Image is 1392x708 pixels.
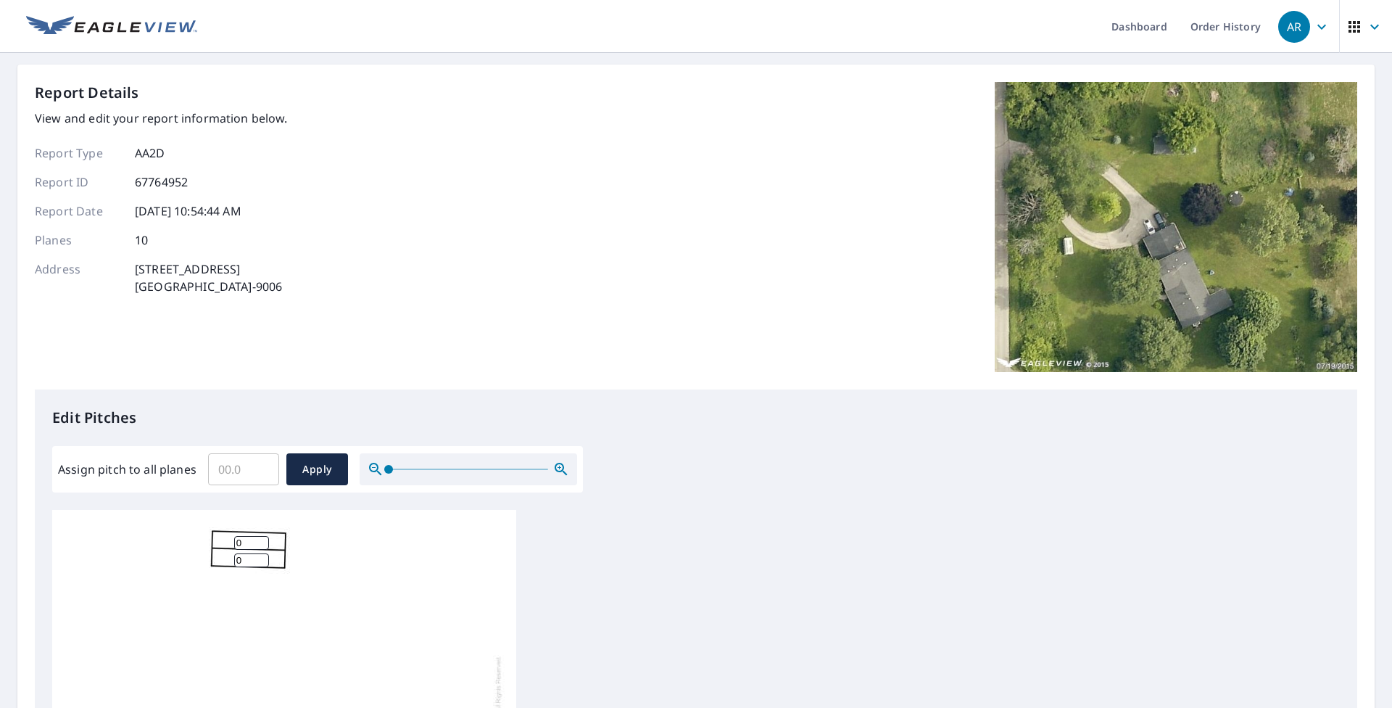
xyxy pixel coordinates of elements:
p: Report ID [35,173,122,191]
p: Report Details [35,82,139,104]
p: Address [35,260,122,295]
span: Apply [298,461,336,479]
div: AR [1278,11,1310,43]
p: [STREET_ADDRESS] [GEOGRAPHIC_DATA]-9006 [135,260,282,295]
p: [DATE] 10:54:44 AM [135,202,241,220]
p: 67764952 [135,173,188,191]
img: Top image [995,82,1357,372]
p: Planes [35,231,122,249]
button: Apply [286,453,348,485]
p: 10 [135,231,148,249]
input: 00.0 [208,449,279,490]
p: Edit Pitches [52,407,1340,429]
p: View and edit your report information below. [35,110,288,127]
p: AA2D [135,144,165,162]
img: EV Logo [26,16,197,38]
p: Report Type [35,144,122,162]
label: Assign pitch to all planes [58,461,196,478]
p: Report Date [35,202,122,220]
